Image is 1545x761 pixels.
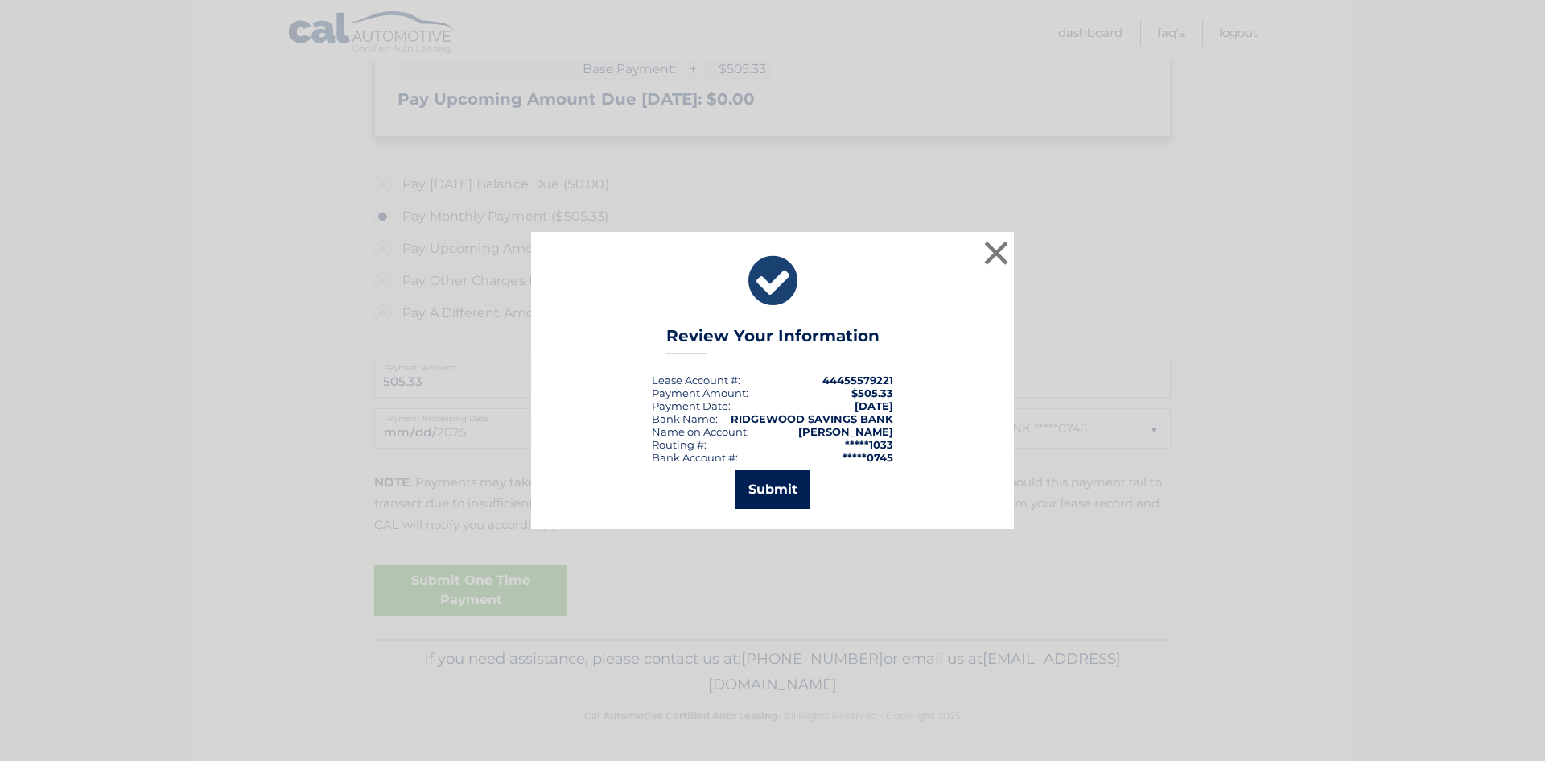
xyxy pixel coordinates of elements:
strong: RIDGEWOOD SAVINGS BANK [731,412,893,425]
span: $505.33 [851,387,893,399]
div: Bank Name: [652,412,718,425]
button: × [980,237,1012,269]
div: Routing #: [652,438,707,451]
div: Bank Account #: [652,451,738,464]
h3: Review Your Information [666,326,880,354]
span: Payment Date [652,399,728,412]
button: Submit [735,470,810,509]
strong: [PERSON_NAME] [798,425,893,438]
div: Name on Account: [652,425,749,438]
div: Payment Amount: [652,387,748,399]
div: : [652,399,731,412]
span: [DATE] [855,399,893,412]
div: Lease Account #: [652,374,740,387]
strong: 44455579221 [822,374,893,387]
